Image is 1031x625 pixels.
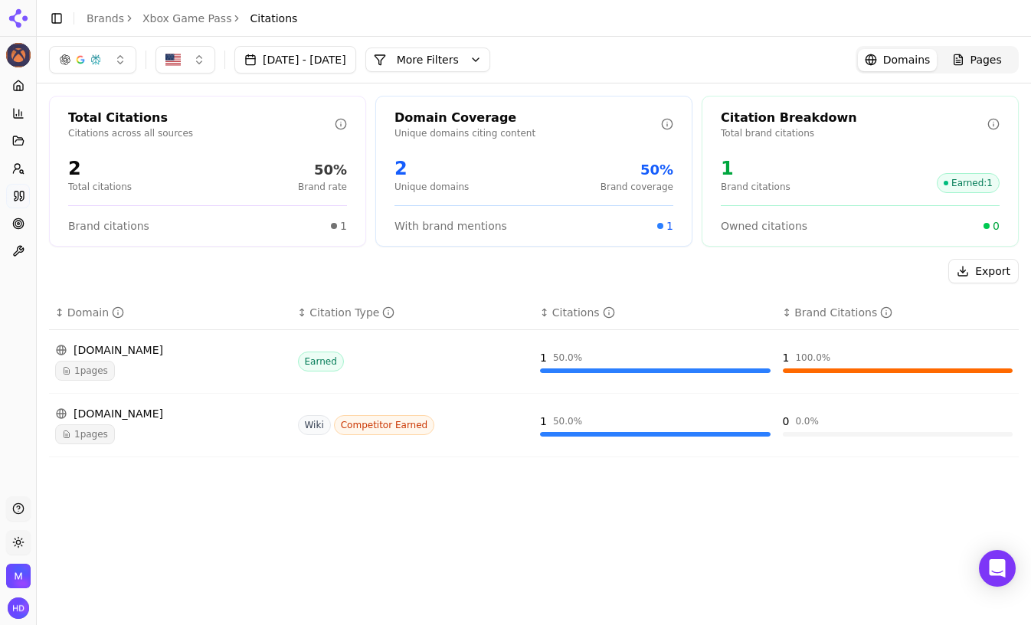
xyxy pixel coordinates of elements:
[8,597,29,619] button: Open user button
[6,43,31,67] img: Xbox Game Pass
[309,305,394,320] div: Citation Type
[540,305,771,320] div: ↕Citations
[540,350,547,365] div: 1
[68,156,132,181] div: 2
[68,181,132,193] p: Total citations
[553,352,582,364] div: 50.0 %
[67,305,124,320] div: Domain
[394,156,469,181] div: 2
[165,52,181,67] img: US
[777,296,1020,330] th: brandCitationCount
[795,415,819,427] div: 0.0 %
[795,352,830,364] div: 100.0 %
[365,47,490,72] button: More Filters
[49,296,292,330] th: domain
[540,414,547,429] div: 1
[394,109,661,127] div: Domain Coverage
[948,259,1019,283] button: Export
[534,296,777,330] th: totalCitationCount
[394,218,507,234] span: With brand mentions
[340,218,347,234] span: 1
[394,181,469,193] p: Unique domains
[55,305,286,320] div: ↕Domain
[553,415,582,427] div: 50.0 %
[721,181,790,193] p: Brand citations
[298,181,347,193] p: Brand rate
[49,296,1019,457] div: Data table
[883,52,931,67] span: Domains
[298,352,344,371] span: Earned
[601,159,673,181] div: 50%
[794,305,892,320] div: Brand Citations
[6,564,31,588] img: M2E
[666,218,673,234] span: 1
[979,550,1016,587] div: Open Intercom Messenger
[87,11,297,26] nav: breadcrumb
[993,218,1000,234] span: 0
[142,11,231,26] a: Xbox Game Pass
[250,11,297,26] span: Citations
[8,597,29,619] img: Hakan Degirmenci
[298,415,331,435] span: Wiki
[552,305,615,320] div: Citations
[721,218,807,234] span: Owned citations
[68,218,149,234] span: Brand citations
[783,414,790,429] div: 0
[721,156,790,181] div: 1
[721,127,987,139] p: Total brand citations
[6,564,31,588] button: Open organization switcher
[234,46,356,74] button: [DATE] - [DATE]
[87,12,124,25] a: Brands
[394,127,661,139] p: Unique domains citing content
[68,127,335,139] p: Citations across all sources
[6,43,31,67] button: Current brand: Xbox Game Pass
[292,296,535,330] th: citationTypes
[298,305,529,320] div: ↕Citation Type
[298,159,347,181] div: 50%
[601,181,673,193] p: Brand coverage
[68,109,335,127] div: Total Citations
[970,52,1002,67] span: Pages
[937,173,1000,193] span: Earned : 1
[334,415,435,435] span: Competitor Earned
[783,350,790,365] div: 1
[55,406,286,421] div: [DOMAIN_NAME]
[783,305,1013,320] div: ↕Brand Citations
[55,361,115,381] span: 1 pages
[55,342,286,358] div: [DOMAIN_NAME]
[721,109,987,127] div: Citation Breakdown
[55,424,115,444] span: 1 pages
